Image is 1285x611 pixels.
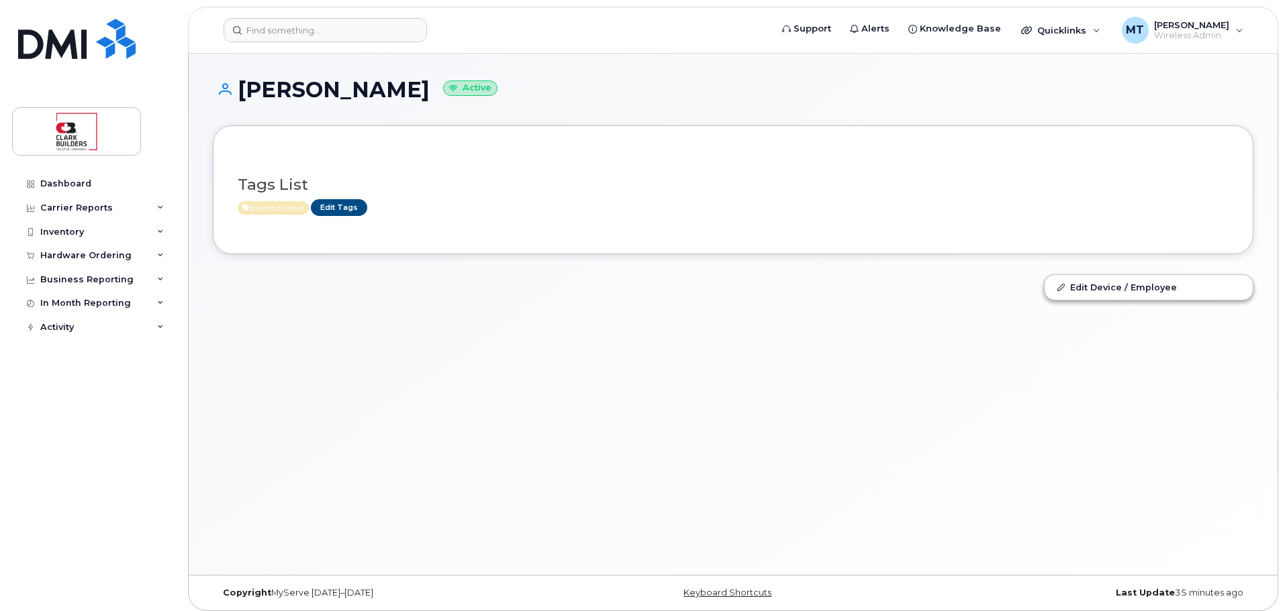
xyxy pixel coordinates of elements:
[1045,275,1253,299] a: Edit Device / Employee
[223,588,271,598] strong: Copyright
[443,80,497,96] small: Active
[906,588,1253,598] div: 35 minutes ago
[238,176,1229,193] h3: Tags List
[213,78,1253,101] h1: [PERSON_NAME]
[238,201,309,215] span: Active
[311,199,367,216] a: Edit Tags
[1116,588,1175,598] strong: Last Update
[683,588,771,598] a: Keyboard Shortcuts
[213,588,560,598] div: MyServe [DATE]–[DATE]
